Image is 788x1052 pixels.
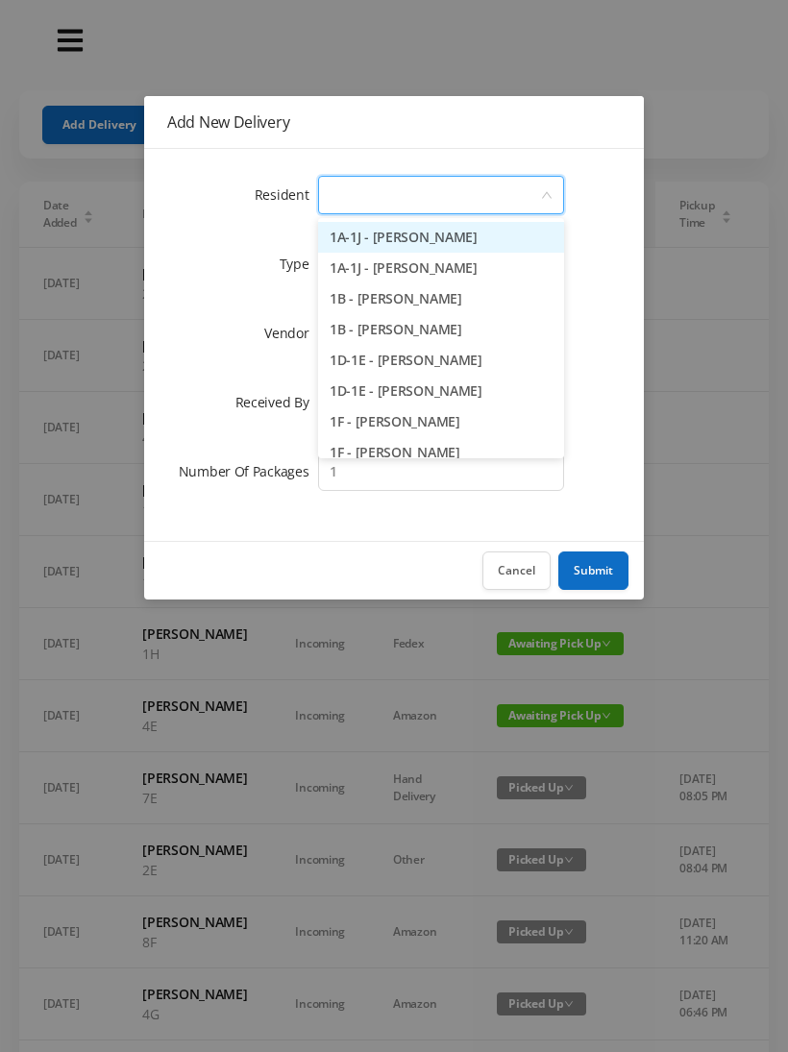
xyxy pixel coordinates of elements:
[280,255,319,273] label: Type
[482,551,551,590] button: Cancel
[541,189,553,203] i: icon: down
[255,185,319,204] label: Resident
[318,283,564,314] li: 1B - [PERSON_NAME]
[558,551,628,590] button: Submit
[167,172,621,495] form: Add New Delivery
[179,462,319,480] label: Number Of Packages
[318,406,564,437] li: 1F - [PERSON_NAME]
[167,111,621,133] div: Add New Delivery
[318,222,564,253] li: 1A-1J - [PERSON_NAME]
[318,314,564,345] li: 1B - [PERSON_NAME]
[318,253,564,283] li: 1A-1J - [PERSON_NAME]
[318,437,564,468] li: 1F - [PERSON_NAME]
[318,376,564,406] li: 1D-1E - [PERSON_NAME]
[235,393,319,411] label: Received By
[264,324,318,342] label: Vendor
[318,345,564,376] li: 1D-1E - [PERSON_NAME]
